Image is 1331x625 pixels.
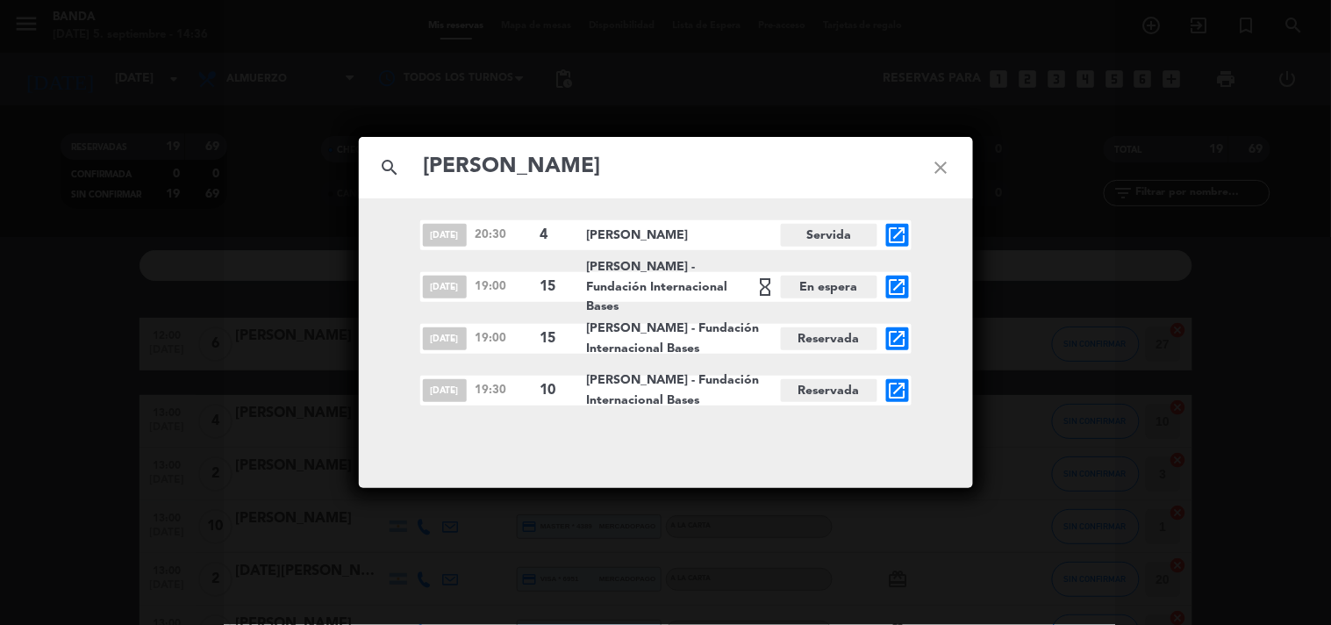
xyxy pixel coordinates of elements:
i: hourglass_empty [755,277,776,298]
span: 15 [540,327,572,350]
i: search [359,136,422,199]
i: close [910,136,973,199]
span: [PERSON_NAME] - Fundación Internacional Bases [587,319,781,359]
span: 4 [540,224,572,247]
span: Reservada [781,379,877,402]
span: [DATE] [423,224,467,247]
span: [DATE] [423,276,467,298]
span: 15 [540,276,572,298]
span: [PERSON_NAME] - Fundación Internacional Bases [587,370,781,411]
span: 19:00 [476,277,532,296]
i: open_in_new [887,225,908,246]
span: [PERSON_NAME] - Fundación Internacional Bases [587,257,781,318]
span: 19:00 [476,329,532,348]
span: 20:30 [476,226,532,244]
i: open_in_new [887,380,908,401]
input: Buscar reservas [422,149,910,185]
span: En espera [781,276,877,298]
span: 19:30 [476,381,532,399]
span: [DATE] [423,379,467,402]
span: 10 [540,379,572,402]
i: open_in_new [887,277,908,298]
span: Reservada [781,327,877,350]
span: Servida [781,224,877,247]
span: [DATE] [423,327,467,350]
i: open_in_new [887,328,908,349]
span: [PERSON_NAME] [587,226,781,246]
